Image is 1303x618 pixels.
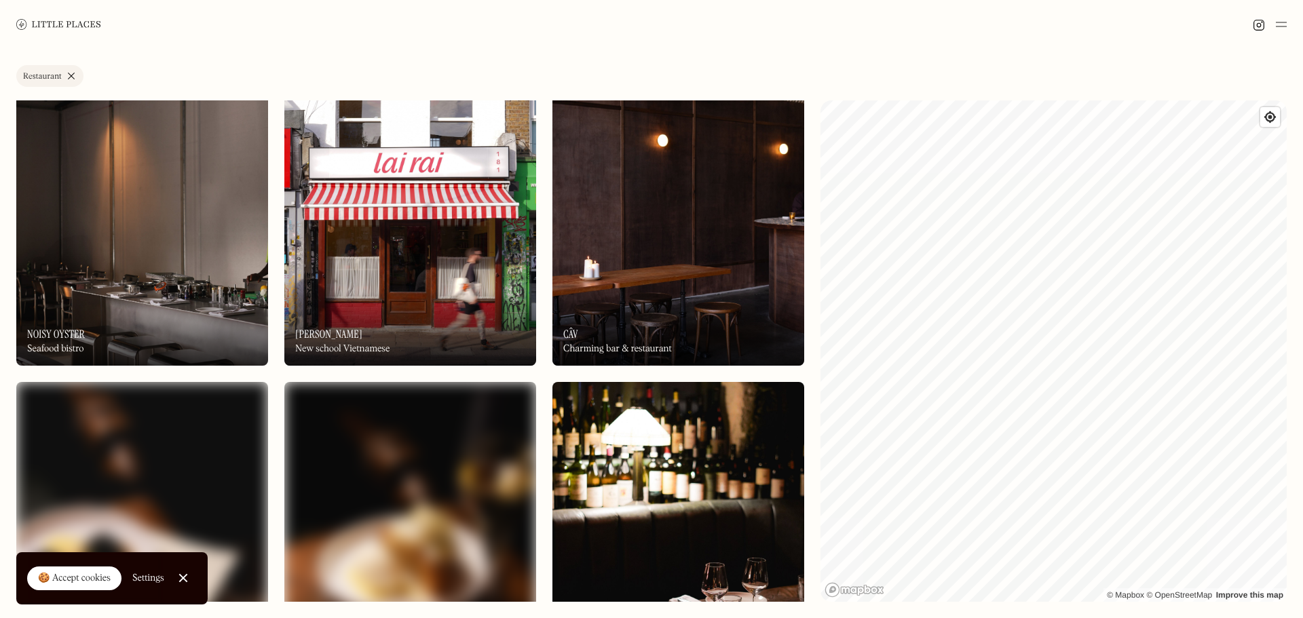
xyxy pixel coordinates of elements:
a: Mapbox [1107,590,1144,600]
div: New school Vietnamese [295,343,390,355]
a: Lai RaiLai Rai[PERSON_NAME]New school Vietnamese [284,64,536,366]
img: Noisy Oyster [16,64,268,366]
a: OpenStreetMap [1146,590,1212,600]
div: Charming bar & restaurant [563,343,672,355]
a: Settings [132,563,164,594]
div: Close Cookie Popup [183,578,183,579]
a: CâvCâvCâvCharming bar & restaurant [552,64,804,366]
div: Restaurant [23,73,62,81]
a: 🍪 Accept cookies [27,566,121,591]
a: Restaurant [16,65,83,87]
img: Lai Rai [284,64,536,366]
canvas: Map [820,100,1287,602]
div: 🍪 Accept cookies [38,572,111,585]
h3: Noisy Oyster [27,328,85,341]
a: Improve this map [1216,590,1283,600]
div: Settings [132,573,164,583]
img: Câv [552,64,804,366]
h3: Câv [563,328,578,341]
h3: [PERSON_NAME] [295,328,362,341]
div: Seafood bistro [27,343,83,355]
button: Find my location [1260,107,1280,127]
a: Mapbox homepage [825,582,884,598]
a: Close Cookie Popup [170,564,197,592]
a: Noisy OysterNoisy OysterNoisy OysterSeafood bistro [16,64,268,366]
